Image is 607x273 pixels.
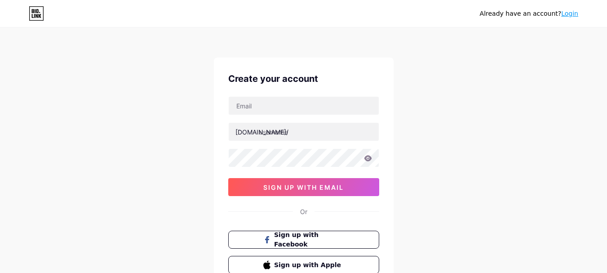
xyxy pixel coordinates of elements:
[274,260,344,270] span: Sign up with Apple
[561,10,578,17] a: Login
[228,231,379,249] button: Sign up with Facebook
[235,127,288,137] div: [DOMAIN_NAME]/
[228,72,379,85] div: Create your account
[228,178,379,196] button: sign up with email
[480,9,578,18] div: Already have an account?
[229,123,379,141] input: username
[263,183,344,191] span: sign up with email
[300,207,307,216] div: Or
[229,97,379,115] input: Email
[274,230,344,249] span: Sign up with Facebook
